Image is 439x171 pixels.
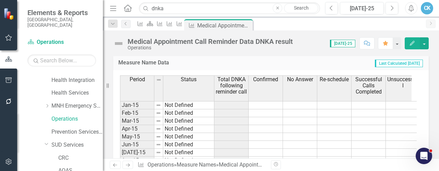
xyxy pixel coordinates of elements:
td: Not Defined [163,101,214,109]
iframe: Intercom live chat [416,148,432,164]
img: 8DAGhfEEPCf229AAAAAElFTkSuQmCC [156,110,161,116]
button: [DATE]-25 [340,2,384,14]
img: 8DAGhfEEPCf229AAAAAElFTkSuQmCC [156,102,161,108]
img: 8DAGhfEEPCf229AAAAAElFTkSuQmCC [156,118,161,124]
img: 8DAGhfEEPCf229AAAAAElFTkSuQmCC [156,158,161,163]
input: Search Below... [27,54,96,66]
td: Not Defined [163,109,214,117]
img: Not Defined [113,38,124,49]
img: 8DAGhfEEPCf229AAAAAElFTkSuQmCC [156,150,161,155]
a: Health Integration [51,76,103,84]
td: Not Defined [163,157,214,164]
span: Last Calculated [DATE] [375,60,423,67]
td: Not Defined [163,125,214,133]
span: Re-schedule [320,76,349,83]
h3: Measure Name Data [118,60,274,66]
button: CK [421,2,433,14]
span: Unsuccessful [387,76,418,88]
td: Jun-15 [120,141,154,149]
input: Search ClearPoint... [139,2,320,14]
a: Operations [147,161,174,168]
td: May-15 [120,133,154,141]
a: Search [284,3,318,13]
span: Successful Calls Completed [353,76,384,95]
img: 8DAGhfEEPCf229AAAAAElFTkSuQmCC [156,126,161,132]
span: Elements & Reports [27,9,96,17]
img: 8DAGhfEEPCf229AAAAAElFTkSuQmCC [156,77,162,83]
a: Prevention Services & Communications [51,128,103,136]
img: 8DAGhfEEPCf229AAAAAElFTkSuQmCC [156,134,161,139]
td: Not Defined [163,133,214,141]
span: Total DNKA following reminder call [216,76,247,95]
td: Not Defined [163,117,214,125]
td: Aug-15 [120,157,154,164]
a: SUD Services [51,141,103,149]
a: Operations [51,115,103,123]
a: CRC [58,154,103,162]
small: [GEOGRAPHIC_DATA], [GEOGRAPHIC_DATA] [27,17,96,28]
div: [DATE]-25 [342,4,381,13]
img: ClearPoint Strategy [3,8,16,20]
div: Operations [128,45,293,50]
div: Medical Appointment Call Reminder Data DNKA result [219,161,349,168]
td: Apr-15 [120,125,154,133]
div: Medical Appointment Call Reminder Data DNKA result [128,38,293,45]
img: 8DAGhfEEPCf229AAAAAElFTkSuQmCC [156,142,161,147]
a: Health Services [51,89,103,97]
span: Status [181,76,197,83]
a: Operations [27,38,96,46]
span: No Answer [287,76,313,83]
td: Not Defined [163,141,214,149]
td: Not Defined [163,149,214,157]
div: » » [138,161,266,169]
span: Confirmed [253,76,278,83]
div: Medical Appointment Call Reminder Data DNKA result [197,21,251,30]
td: Feb-15 [120,109,154,117]
span: [DATE]-25 [330,40,355,47]
span: Period [130,76,145,83]
td: [DATE]-15 [120,149,154,157]
a: Measure Names [177,161,216,168]
a: MNH Emergency Services [51,102,103,110]
td: Mar-15 [120,117,154,125]
td: Jan-15 [120,101,154,109]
